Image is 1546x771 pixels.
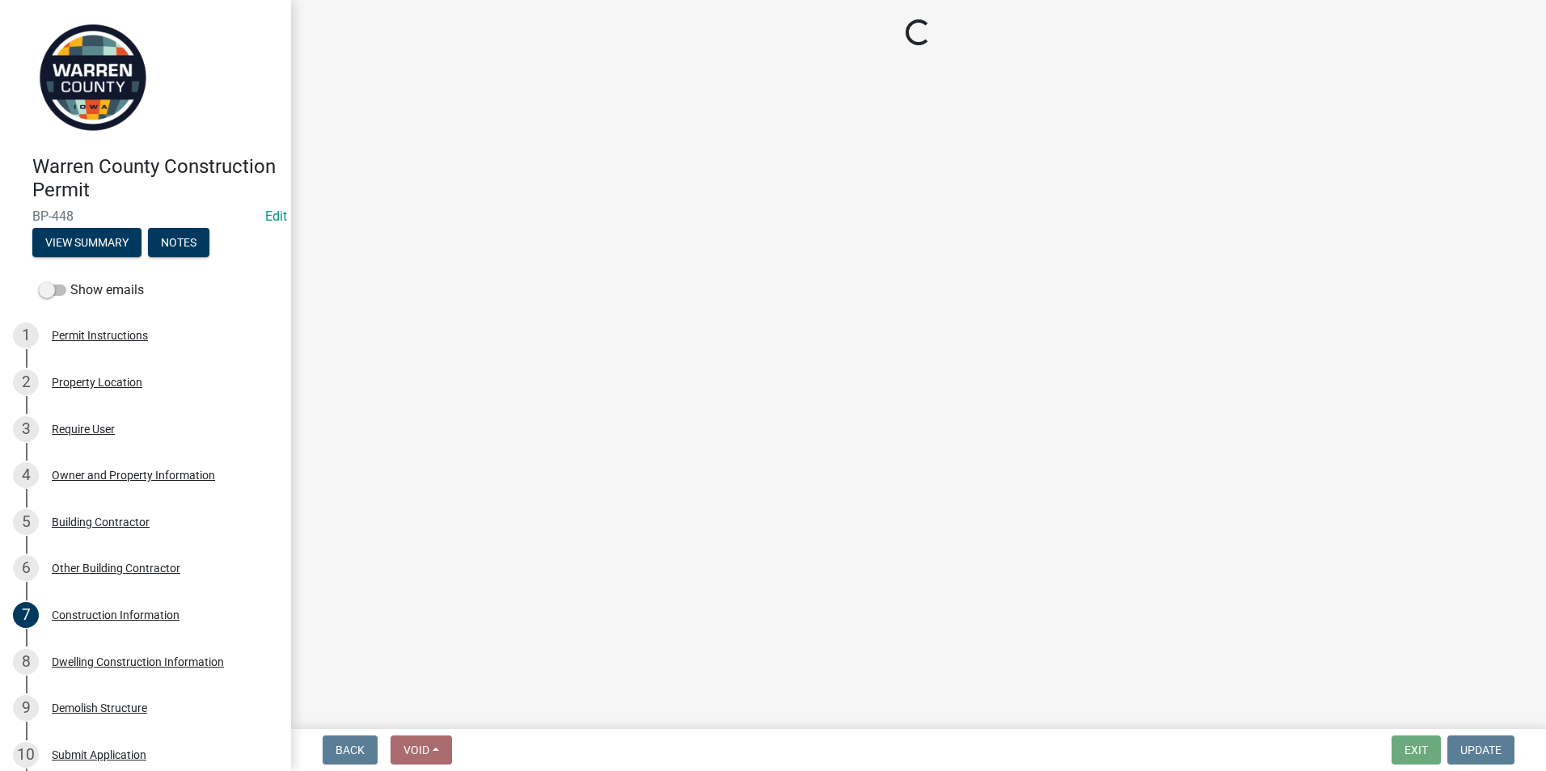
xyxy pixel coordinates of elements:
div: Dwelling Construction Information [52,656,224,668]
div: 7 [13,602,39,628]
div: 2 [13,369,39,395]
div: Require User [52,423,115,435]
a: Edit [265,209,287,224]
div: Other Building Contractor [52,562,180,574]
span: BP-448 [32,209,259,224]
div: 9 [13,695,39,721]
div: 4 [13,462,39,488]
span: Update [1460,744,1502,756]
div: Owner and Property Information [52,470,215,481]
div: 3 [13,416,39,442]
div: Submit Application [52,749,146,760]
div: 8 [13,649,39,675]
button: Update [1447,735,1514,765]
div: 5 [13,509,39,535]
div: Permit Instructions [52,330,148,341]
button: Exit [1392,735,1441,765]
h4: Warren County Construction Permit [32,155,278,202]
wm-modal-confirm: Edit Application Number [265,209,287,224]
div: Property Location [52,377,142,388]
div: 1 [13,322,39,348]
div: 10 [13,742,39,768]
button: Void [391,735,452,765]
div: Construction Information [52,609,180,621]
button: View Summary [32,228,142,257]
wm-modal-confirm: Notes [148,237,209,250]
div: 6 [13,555,39,581]
div: Demolish Structure [52,702,147,714]
button: Notes [148,228,209,257]
div: Building Contractor [52,516,150,528]
span: Void [403,744,429,756]
button: Back [323,735,378,765]
span: Back [336,744,365,756]
wm-modal-confirm: Summary [32,237,142,250]
img: Warren County, Iowa [32,17,154,138]
label: Show emails [39,280,144,300]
